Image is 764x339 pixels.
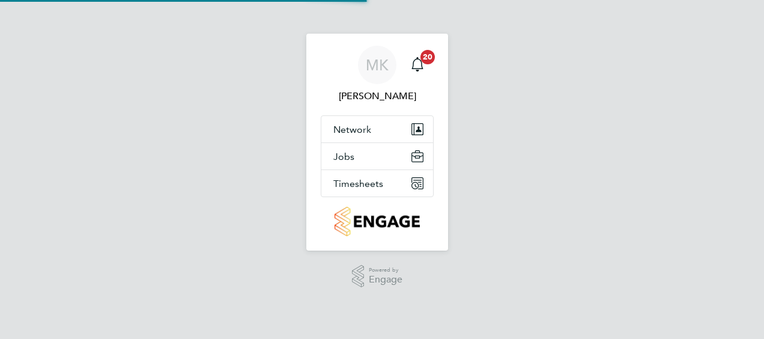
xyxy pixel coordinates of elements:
img: countryside-properties-logo-retina.png [335,207,419,236]
a: Powered byEngage [352,265,403,288]
span: Network [333,124,371,135]
span: MK [366,57,389,73]
a: MK[PERSON_NAME] [321,46,434,103]
nav: Main navigation [306,34,448,251]
a: Go to home page [321,207,434,236]
button: Timesheets [321,170,433,197]
span: Mike Kord [321,89,434,103]
span: 20 [420,50,435,64]
a: 20 [405,46,429,84]
button: Jobs [321,143,433,169]
span: Engage [369,275,402,285]
span: Jobs [333,151,354,162]
span: Timesheets [333,178,383,189]
span: Powered by [369,265,402,275]
button: Network [321,116,433,142]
